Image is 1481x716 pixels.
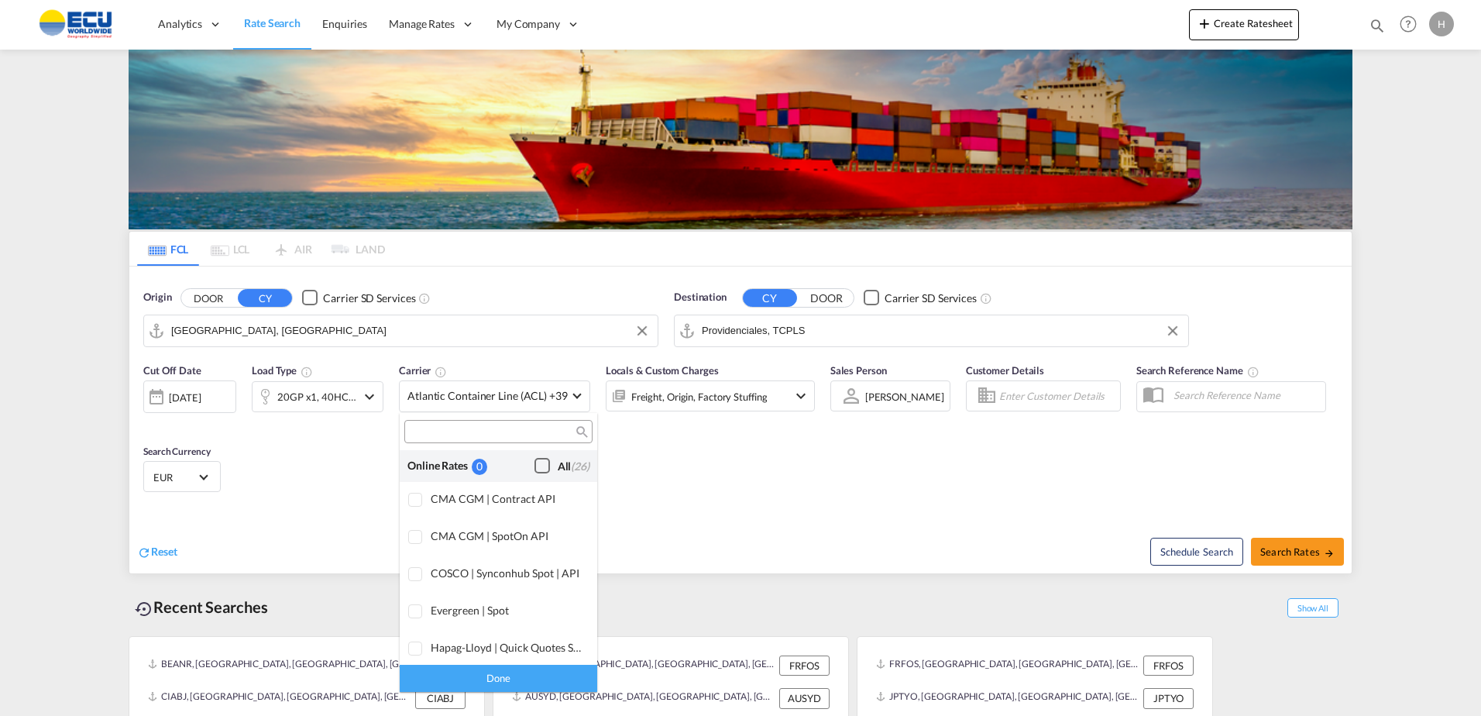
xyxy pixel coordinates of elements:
md-icon: icon-magnify [575,426,586,438]
div: Done [400,665,597,692]
div: 0 [472,459,487,475]
span: (26) [571,460,589,473]
div: COSCO | Synconhub Spot | API [431,566,585,580]
div: Hapag-Lloyd | Quick Quotes Spot [431,641,585,654]
div: Evergreen | Spot [431,604,585,617]
div: All [558,459,589,474]
md-checkbox: Checkbox No Ink [534,458,589,474]
div: Online Rates [407,458,472,474]
div: CMA CGM | SpotOn API [431,529,585,542]
div: CMA CGM | Contract API [431,492,585,505]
